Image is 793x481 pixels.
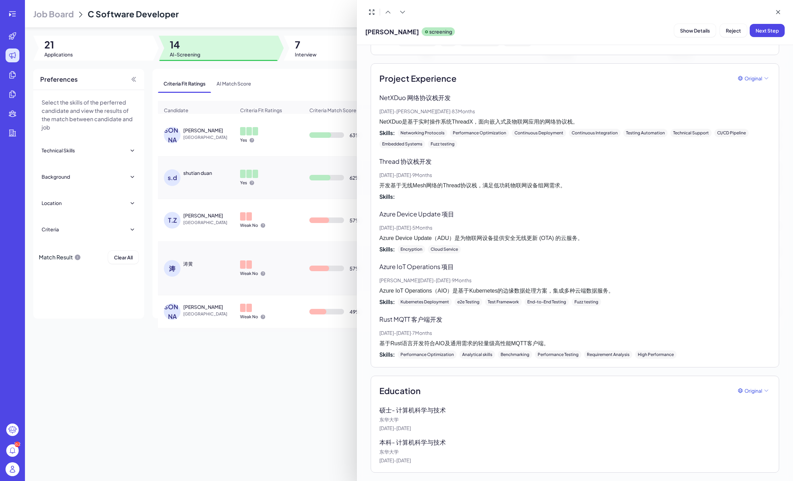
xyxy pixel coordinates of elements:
p: 东华大学 [379,416,770,423]
p: Azure Device Update（ADU）是为物联网设备提供安全无线更新 (OTA) 的云服务。 [379,234,770,242]
div: End-to-End Testing [525,298,569,306]
span: Education [379,384,421,397]
span: Skills: [379,193,395,201]
div: Performance Optimization [450,129,509,137]
div: Embedded Systems [379,140,425,148]
p: [DATE] - [DATE] [379,425,770,432]
p: 东华大学 [379,448,770,455]
p: Azure IoT Operations 项目 [379,262,770,271]
p: [DATE] - [PERSON_NAME][DATE] · 83 Months [379,108,770,115]
div: Performance Testing [535,350,581,359]
div: Technical Support [670,129,712,137]
p: [DATE] - [DATE] · 5 Months [379,224,770,231]
span: Skills: [379,298,395,306]
p: Azure Device Update 项目 [379,209,770,219]
p: Azure IoT Operations（AIO）是基于Kubernetes的边缘数据处理方案，集成多种云端数据服务。 [379,287,770,295]
p: NetXDuo是基于实时操作系统ThreadX，面向嵌入式及物联网应用的网络协议栈。 [379,118,770,126]
p: Rust MQTT 客户端开发 [379,314,770,324]
button: Reject [720,24,747,37]
p: [PERSON_NAME][DATE] - [DATE] · 9 Months [379,277,770,284]
div: Performance Optimization [398,350,457,359]
span: Skills: [379,350,395,359]
p: 硕士 - 计算机科学与技术 [379,405,456,415]
span: Skills: [379,129,395,137]
div: Requirement Analysis [584,350,632,359]
p: 基于Rust语言开发符合AIO及通用需求的轻量级高性能MQTT客户端。 [379,339,770,348]
span: [PERSON_NAME] [365,27,419,36]
button: Show Details [674,24,716,37]
span: Next Step [756,27,779,34]
div: Fuzz testing [428,140,457,148]
p: [DATE] - [DATE] [379,457,770,464]
span: Show Details [680,27,710,34]
div: Continuous Deployment [512,129,566,137]
span: Original [744,387,762,394]
p: 本科 - 计算机科学与技术 [379,437,456,447]
div: Testing Automation [623,129,668,137]
span: Reject [726,27,741,34]
div: Analytical skills [459,350,495,359]
p: Thread 协议栈开发 [379,157,770,166]
p: screening [429,28,452,35]
div: High Performance [635,350,677,359]
p: NetXDuo 网络协议栈开发 [379,93,770,102]
span: Skills: [379,245,395,253]
div: Continuous Integration [569,129,620,137]
div: Fuzz testing [572,298,601,306]
div: Benchmarking [498,350,532,359]
div: CI/CD Pipeline [714,129,749,137]
div: Cloud Service [428,245,461,253]
button: Next Step [750,24,785,37]
div: Kubernetes Deployment [398,298,452,306]
p: 开发基于无线Mesh网络的Thread协议栈，满足低功耗物联网设备组网需求。 [379,181,770,190]
p: [DATE] - [DATE] · 7 Months [379,329,770,337]
div: Encryption [398,245,425,253]
div: Test Framework [485,298,522,306]
span: Project Experience [379,72,457,84]
span: Original [744,75,762,82]
div: e2e Testing [455,298,482,306]
p: [DATE] - [DATE] · 9 Months [379,171,770,179]
div: Networking Protocols [398,129,447,137]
